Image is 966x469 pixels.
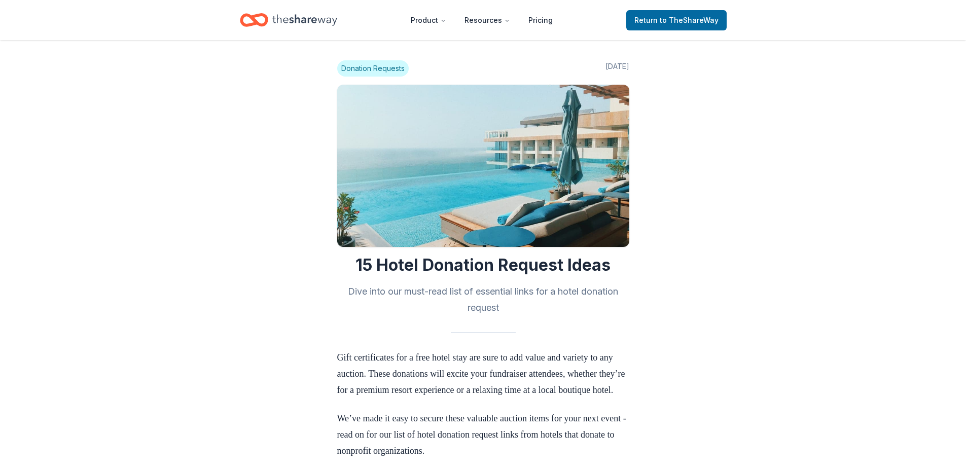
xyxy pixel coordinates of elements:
span: Donation Requests [337,60,409,77]
h2: Dive into our must-read list of essential links for a hotel donation request [337,283,629,316]
span: Return [634,14,719,26]
button: Resources [456,10,518,30]
a: Returnto TheShareWay [626,10,727,30]
a: Home [240,8,337,32]
nav: Main [403,8,561,32]
p: We’ve made it easy to secure these valuable auction items for your next event - read on for our l... [337,410,629,459]
a: Pricing [520,10,561,30]
img: Image for 15 Hotel Donation Request Ideas [337,85,629,247]
button: Product [403,10,454,30]
p: Gift certificates for a free hotel stay are sure to add value and variety to any auction. These d... [337,349,629,398]
span: [DATE] [605,60,629,77]
span: to TheShareWay [660,16,719,24]
h1: 15 Hotel Donation Request Ideas [337,255,629,275]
